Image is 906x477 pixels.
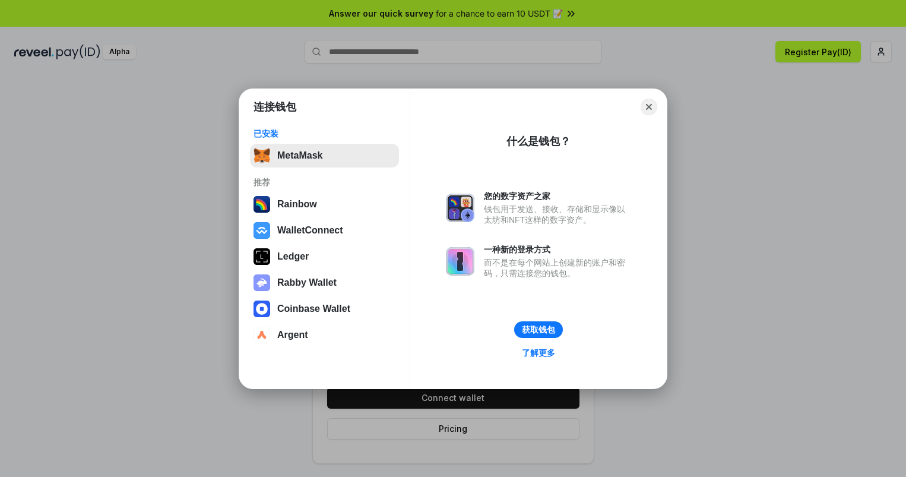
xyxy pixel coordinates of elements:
button: Coinbase Wallet [250,297,399,321]
button: Argent [250,323,399,347]
img: svg+xml,%3Csvg%20fill%3D%22none%22%20height%3D%2233%22%20viewBox%3D%220%200%2035%2033%22%20width%... [254,147,270,164]
div: 而不是在每个网站上创建新的账户和密码，只需连接您的钱包。 [484,257,631,279]
button: Rainbow [250,192,399,216]
div: 钱包用于发送、接收、存储和显示像以太坊和NFT这样的数字资产。 [484,204,631,225]
div: Rabby Wallet [277,277,337,288]
div: 获取钱包 [522,324,555,335]
div: 推荐 [254,177,395,188]
button: 获取钱包 [514,321,563,338]
div: Rainbow [277,199,317,210]
button: MetaMask [250,144,399,168]
img: svg+xml,%3Csvg%20width%3D%2228%22%20height%3D%2228%22%20viewBox%3D%220%200%2028%2028%22%20fill%3D... [254,327,270,343]
div: MetaMask [277,150,322,161]
img: svg+xml,%3Csvg%20width%3D%22120%22%20height%3D%22120%22%20viewBox%3D%220%200%20120%20120%22%20fil... [254,196,270,213]
div: 了解更多 [522,348,555,358]
div: Coinbase Wallet [277,304,350,314]
div: 什么是钱包？ [506,134,571,149]
div: 您的数字资产之家 [484,191,631,201]
button: Rabby Wallet [250,271,399,295]
button: Ledger [250,245,399,268]
div: 已安装 [254,128,395,139]
img: svg+xml,%3Csvg%20xmlns%3D%22http%3A%2F%2Fwww.w3.org%2F2000%2Fsvg%22%20width%3D%2228%22%20height%3... [254,248,270,265]
button: Close [641,99,657,115]
a: 了解更多 [515,345,562,361]
img: svg+xml,%3Csvg%20width%3D%2228%22%20height%3D%2228%22%20viewBox%3D%220%200%2028%2028%22%20fill%3D... [254,222,270,239]
h1: 连接钱包 [254,100,296,114]
button: WalletConnect [250,219,399,242]
div: 一种新的登录方式 [484,244,631,255]
img: svg+xml,%3Csvg%20xmlns%3D%22http%3A%2F%2Fwww.w3.org%2F2000%2Fsvg%22%20fill%3D%22none%22%20viewBox... [254,274,270,291]
img: svg+xml,%3Csvg%20width%3D%2228%22%20height%3D%2228%22%20viewBox%3D%220%200%2028%2028%22%20fill%3D... [254,301,270,317]
div: WalletConnect [277,225,343,236]
img: svg+xml,%3Csvg%20xmlns%3D%22http%3A%2F%2Fwww.w3.org%2F2000%2Fsvg%22%20fill%3D%22none%22%20viewBox... [446,194,474,222]
img: svg+xml,%3Csvg%20xmlns%3D%22http%3A%2F%2Fwww.w3.org%2F2000%2Fsvg%22%20fill%3D%22none%22%20viewBox... [446,247,474,276]
div: Ledger [277,251,309,262]
div: Argent [277,330,308,340]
